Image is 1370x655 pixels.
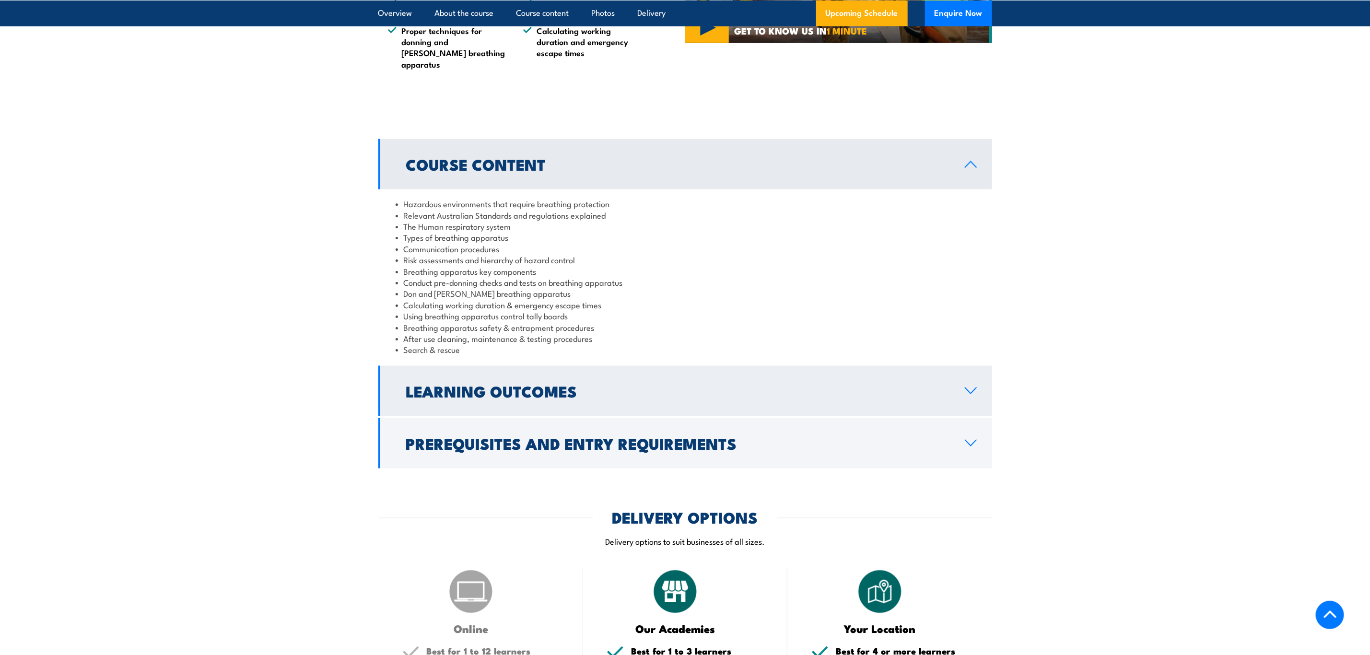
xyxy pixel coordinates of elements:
li: The Human respiratory system [396,221,975,232]
li: Proper techniques for donning and [PERSON_NAME] breathing apparatus [388,25,506,70]
a: Learning Outcomes [378,366,992,416]
strong: 1 MINUTE [827,23,867,37]
li: Communication procedures [396,243,975,254]
li: Don and [PERSON_NAME] breathing apparatus [396,288,975,299]
li: Types of breathing apparatus [396,232,975,243]
li: Hazardous environments that require breathing protection [396,198,975,209]
li: Using breathing apparatus control tally boards [396,310,975,321]
li: Risk assessments and hierarchy of hazard control [396,254,975,265]
span: GET TO KNOW US IN [734,26,867,35]
li: Calculating working duration & emergency escape times [396,299,975,310]
h2: Course Content [406,157,949,171]
li: Breathing apparatus key components [396,266,975,277]
a: Prerequisites and Entry Requirements [378,418,992,468]
h2: Prerequisites and Entry Requirements [406,436,949,450]
h2: DELIVERY OPTIONS [612,510,758,524]
li: Calculating working duration and emergency escape times [523,25,641,70]
li: Relevant Australian Standards and regulations explained [396,210,975,221]
li: Conduct pre-donning checks and tests on breathing apparatus [396,277,975,288]
h3: Online [402,623,540,634]
h2: Learning Outcomes [406,384,949,398]
h3: Our Academies [607,623,744,634]
h3: Your Location [811,623,949,634]
li: After use cleaning, maintenance & testing procedures [396,333,975,344]
li: Breathing apparatus safety & entrapment procedures [396,322,975,333]
a: Course Content [378,139,992,189]
li: Search & rescue [396,344,975,355]
p: Delivery options to suit businesses of all sizes. [378,536,992,547]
